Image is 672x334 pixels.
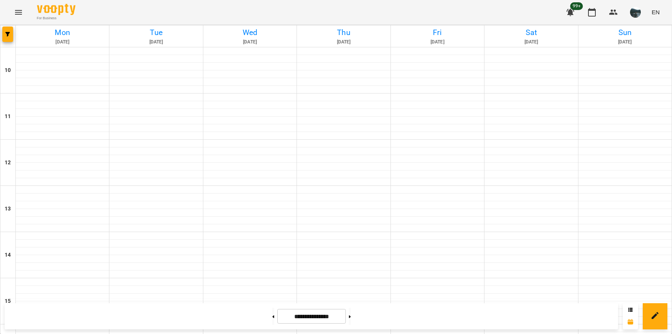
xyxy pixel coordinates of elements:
h6: 14 [5,251,11,259]
h6: [DATE] [298,38,389,46]
h6: 11 [5,112,11,121]
h6: Mon [17,27,108,38]
h6: 10 [5,66,11,75]
h6: 12 [5,159,11,167]
h6: Wed [204,27,295,38]
h6: 13 [5,205,11,213]
h6: [DATE] [486,38,576,46]
span: 99+ [570,2,583,10]
h6: Tue [111,27,201,38]
span: EN [652,8,660,16]
h6: Thu [298,27,389,38]
h6: [DATE] [111,38,201,46]
h6: [DATE] [204,38,295,46]
h6: [DATE] [580,38,670,46]
h6: 15 [5,297,11,306]
span: For Business [37,16,75,21]
button: Menu [9,3,28,22]
button: EN [649,5,663,19]
img: aa1b040b8dd0042f4e09f431b6c9ed0a.jpeg [630,7,641,18]
h6: Sun [580,27,670,38]
h6: Fri [392,27,483,38]
h6: [DATE] [17,38,108,46]
h6: Sat [486,27,576,38]
img: Voopty Logo [37,4,75,15]
h6: [DATE] [392,38,483,46]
